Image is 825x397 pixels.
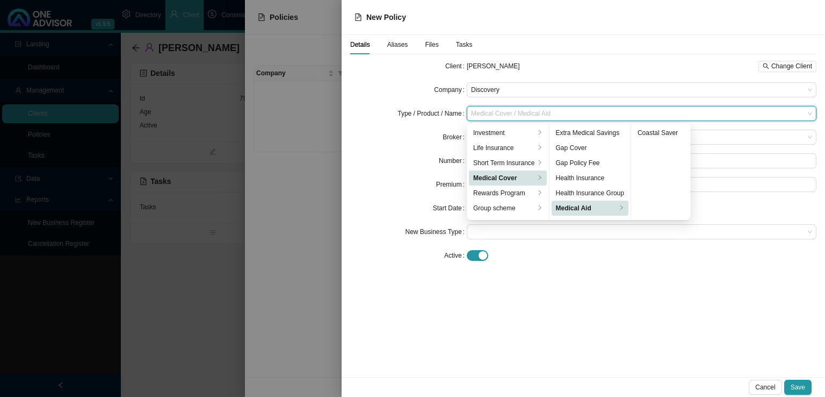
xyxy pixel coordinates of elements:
li: Health Insurance Group [552,186,628,201]
div: Gap Cover [556,143,624,153]
div: Coastal Saver [638,127,684,138]
span: Medical Cover / Medical Aid [471,107,812,120]
span: Save [791,382,805,393]
span: Discovery [471,83,812,97]
div: Life Insurance [473,143,535,153]
button: Save [784,380,812,395]
span: Files [425,41,438,48]
li: Gap Cover [552,140,628,155]
label: New Business Type [405,224,467,239]
li: Extra Medical Savings [552,125,628,140]
li: Coastal Saver [633,125,689,140]
li: Life Insurance [469,140,547,155]
button: Change Client [758,61,816,72]
span: Cancel [755,382,775,393]
span: Aliases [387,41,408,48]
li: Group scheme [469,201,547,216]
div: Medical Aid Group [556,218,624,229]
span: [PERSON_NAME] [467,62,520,70]
span: right [537,190,542,195]
div: Group scheme [473,203,535,214]
li: Unknown [469,216,547,231]
div: Health Insurance [556,173,624,183]
label: Broker [443,130,467,145]
span: file-text [354,13,362,21]
span: right [537,160,542,165]
span: right [619,205,624,210]
div: Unknown [473,218,542,229]
span: right [537,205,542,210]
div: Medical Cover [473,173,535,183]
label: Client [445,59,467,74]
span: Details [350,41,370,48]
span: right [537,145,542,150]
li: Short Term Insurance [469,155,547,171]
span: right [537,175,542,180]
div: Rewards Program [473,188,535,198]
label: Start Date [433,201,467,216]
label: Active [444,248,467,263]
label: Number [439,153,467,168]
button: Cancel [749,380,781,395]
label: Premium [436,177,467,192]
li: Gap Policy Fee [552,155,628,171]
li: Medical Aid [552,201,628,216]
span: Change Client [771,61,812,72]
span: right [537,130,542,135]
span: search [763,63,769,69]
div: Investment [473,127,535,138]
li: Medical Aid Group [552,216,628,231]
li: Investment [469,125,547,140]
label: Company [434,82,467,97]
label: Type / Product / Name [397,106,467,121]
li: Health Insurance [552,171,628,186]
div: Gap Policy Fee [556,158,624,168]
span: Tasks [456,41,473,48]
div: Medical Aid [556,203,617,214]
span: New Policy [366,13,406,22]
div: Short Term Insurance [473,158,535,168]
div: Extra Medical Savings [556,127,624,138]
div: Health Insurance Group [556,188,624,198]
li: Medical Cover [469,171,547,186]
li: Rewards Program [469,186,547,201]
